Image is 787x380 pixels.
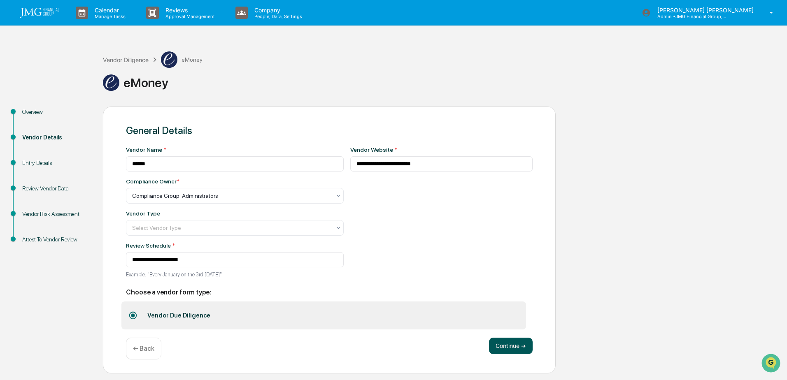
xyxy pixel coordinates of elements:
p: Approval Management [159,14,219,19]
a: Powered byPylon [58,204,100,210]
iframe: Open customer support [761,353,783,375]
span: Data Lookup [16,184,52,192]
img: Vendor Logo [103,74,119,91]
p: [PERSON_NAME] [PERSON_NAME] [651,7,758,14]
div: 🗄️ [60,169,66,176]
div: eMoney [103,74,783,91]
div: 🖐️ [8,169,15,176]
div: Vendor Due Diligence [141,305,217,326]
div: Vendor Name [126,146,344,153]
div: Overview [22,108,90,116]
div: Review Schedule [126,242,344,249]
div: eMoney [161,51,203,68]
a: 🗄️Attestations [56,165,105,180]
p: Reviews [159,7,219,14]
span: Preclearance [16,168,53,176]
span: [DATE] [115,134,132,141]
div: Attest To Vendor Review [22,235,90,244]
p: Example: "Every January on the 3rd [DATE]" [126,271,344,278]
div: Vendor Details [22,133,90,142]
div: Vendor Diligence [103,56,149,63]
div: Compliance Owner [126,178,179,185]
div: We're available if you need us! [37,71,113,78]
span: • [111,134,114,141]
p: Calendar [88,7,130,14]
img: 4531339965365_218c74b014194aa58b9b_72.jpg [17,63,32,78]
p: Company [248,7,306,14]
button: Continue ➔ [489,338,533,354]
span: [PERSON_NAME].[PERSON_NAME] [26,112,109,118]
div: Vendor Website [350,146,533,153]
button: Start new chat [140,65,150,75]
p: Admin • JMG Financial Group, Ltd. [651,14,727,19]
div: Vendor Risk Assessment [22,210,90,218]
img: Vendor Logo [161,51,177,68]
span: Pylon [82,204,100,210]
div: General Details [126,125,533,137]
div: Review Vendor Data [22,184,90,193]
span: [DATE] [115,112,132,118]
div: 🔎 [8,185,15,191]
img: Steve.Lennart [8,104,21,117]
div: Past conversations [8,91,55,98]
p: ← Back [133,345,154,352]
img: Steve.Lennart [8,126,21,139]
button: See all [128,90,150,100]
div: Start new chat [37,63,135,71]
img: 1746055101610-c473b297-6a78-478c-a979-82029cc54cd1 [8,63,23,78]
div: Entry Details [22,159,90,167]
p: How can we help? [8,17,150,30]
div: Vendor Type [126,210,160,217]
span: [PERSON_NAME].[PERSON_NAME] [26,134,109,141]
p: People, Data, Settings [248,14,306,19]
img: logo [20,8,59,18]
span: • [111,112,114,118]
span: Attestations [68,168,102,176]
p: Manage Tasks [88,14,130,19]
h2: Choose a vendor form type: [126,288,533,296]
a: 🔎Data Lookup [5,181,55,195]
a: 🖐️Preclearance [5,165,56,180]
